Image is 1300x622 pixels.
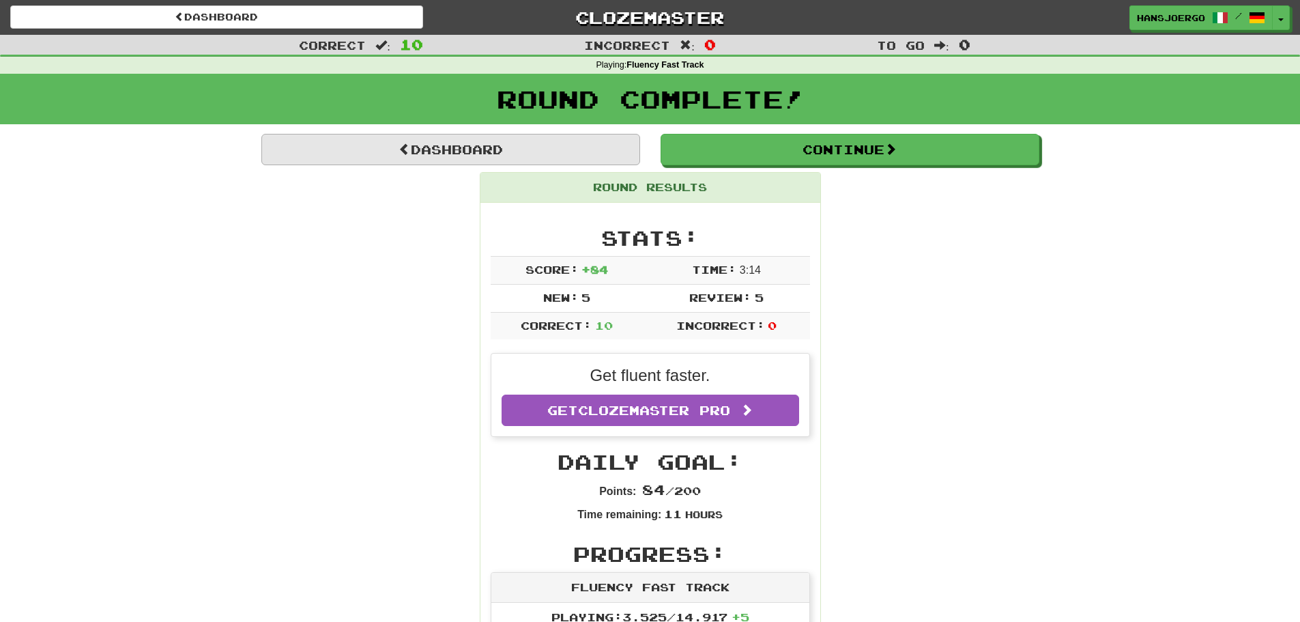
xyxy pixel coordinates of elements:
span: New: [543,291,579,304]
strong: Fluency Fast Track [626,60,704,70]
span: Score: [525,263,579,276]
span: Incorrect [584,38,670,52]
h2: Daily Goal: [491,451,810,473]
span: Correct: [521,319,592,332]
span: 3 : 14 [740,264,761,276]
span: 0 [959,36,970,53]
div: Fluency Fast Track [491,573,809,603]
span: HansjoergO [1137,12,1205,24]
span: 0 [704,36,716,53]
span: 0 [768,319,777,332]
div: Round Results [480,173,820,203]
span: : [680,40,695,51]
span: Clozemaster Pro [578,403,730,418]
a: HansjoergO / [1129,5,1273,30]
span: / [1235,11,1242,20]
span: Correct [299,38,366,52]
a: Dashboard [10,5,423,29]
a: Clozemaster [444,5,856,29]
span: + 84 [581,263,608,276]
span: 11 [664,507,682,520]
span: 10 [595,319,613,332]
span: 84 [642,481,665,498]
span: : [934,40,949,51]
a: GetClozemaster Pro [502,395,799,426]
small: Hours [685,509,723,520]
button: Continue [661,134,1039,165]
a: Dashboard [261,134,640,165]
h2: Stats: [491,227,810,249]
span: 5 [581,291,590,304]
strong: Points: [599,485,636,497]
h1: Round Complete! [5,85,1295,113]
span: 5 [755,291,764,304]
p: Get fluent faster. [502,364,799,387]
h2: Progress: [491,543,810,565]
span: To go [877,38,925,52]
span: Incorrect: [676,319,765,332]
span: Review: [689,291,751,304]
strong: Time remaining: [577,509,661,520]
span: : [375,40,390,51]
span: Time: [692,263,736,276]
span: 10 [400,36,423,53]
span: / 200 [642,484,701,497]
